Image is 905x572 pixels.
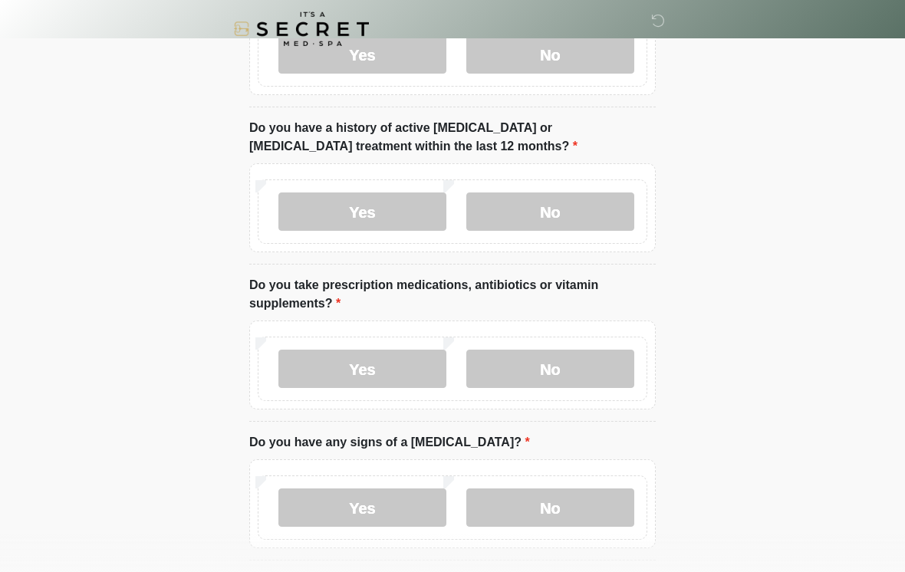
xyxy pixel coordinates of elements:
[466,192,634,231] label: No
[249,119,656,156] label: Do you have a history of active [MEDICAL_DATA] or [MEDICAL_DATA] treatment within the last 12 mon...
[278,350,446,388] label: Yes
[249,276,656,313] label: Do you take prescription medications, antibiotics or vitamin supplements?
[278,192,446,231] label: Yes
[278,488,446,527] label: Yes
[234,12,369,46] img: It's A Secret Med Spa Logo
[466,488,634,527] label: No
[466,350,634,388] label: No
[249,433,530,452] label: Do you have any signs of a [MEDICAL_DATA]?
